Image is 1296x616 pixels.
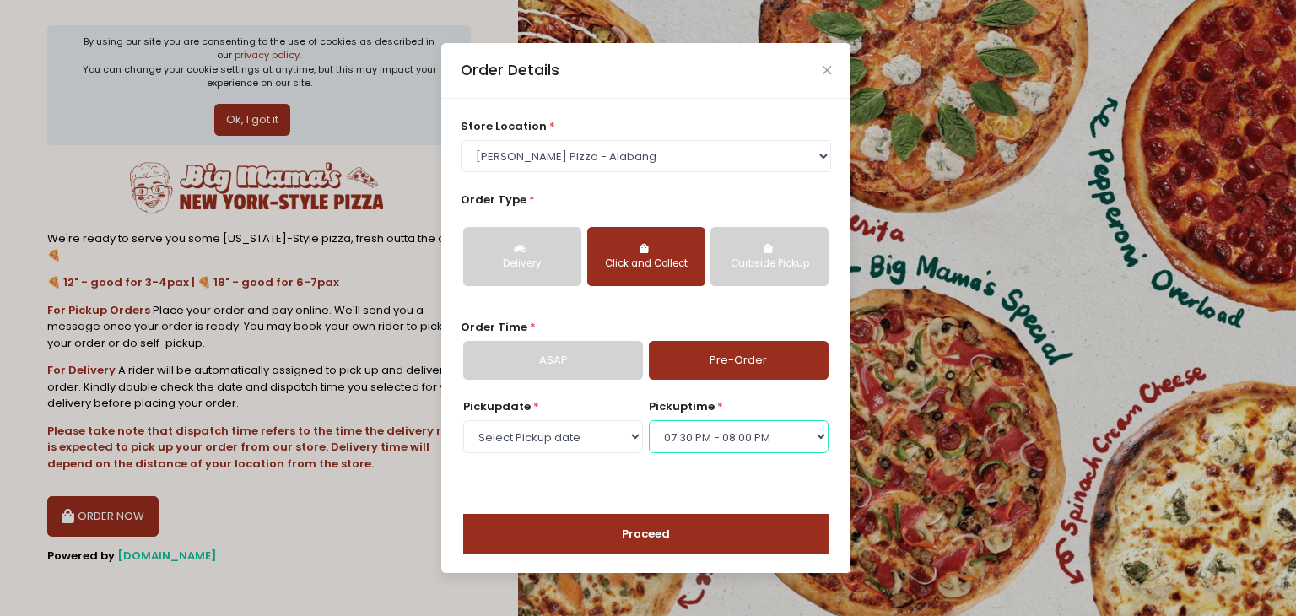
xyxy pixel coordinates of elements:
button: Delivery [463,227,581,286]
span: Order Time [461,319,527,335]
button: Close [823,66,831,74]
button: Proceed [463,514,829,554]
button: Curbside Pickup [710,227,829,286]
a: Pre-Order [649,341,829,380]
div: Delivery [475,257,570,272]
span: Order Type [461,192,526,208]
span: store location [461,118,547,134]
div: Click and Collect [599,257,694,272]
div: Curbside Pickup [722,257,817,272]
span: pickup time [649,398,715,414]
div: Order Details [461,59,559,81]
a: ASAP [463,341,643,380]
span: Pickup date [463,398,531,414]
button: Click and Collect [587,227,705,286]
